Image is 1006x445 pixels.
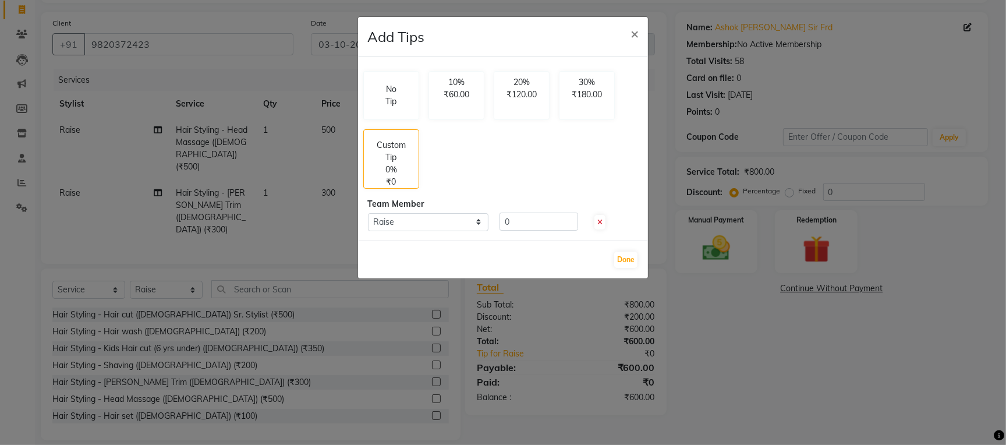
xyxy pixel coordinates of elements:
p: ₹120.00 [501,89,542,101]
p: ₹0 [387,176,396,188]
p: 0% [385,164,397,176]
p: ₹60.00 [436,89,477,101]
p: No Tip [382,83,400,108]
p: 10% [436,76,477,89]
h4: Add Tips [367,26,424,47]
span: × [630,24,639,42]
p: Custom Tip [371,139,412,164]
p: 30% [566,76,607,89]
button: Done [614,252,637,268]
p: 20% [501,76,542,89]
span: Team Member [367,199,424,209]
p: ₹180.00 [566,89,607,101]
button: Close [621,17,648,50]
